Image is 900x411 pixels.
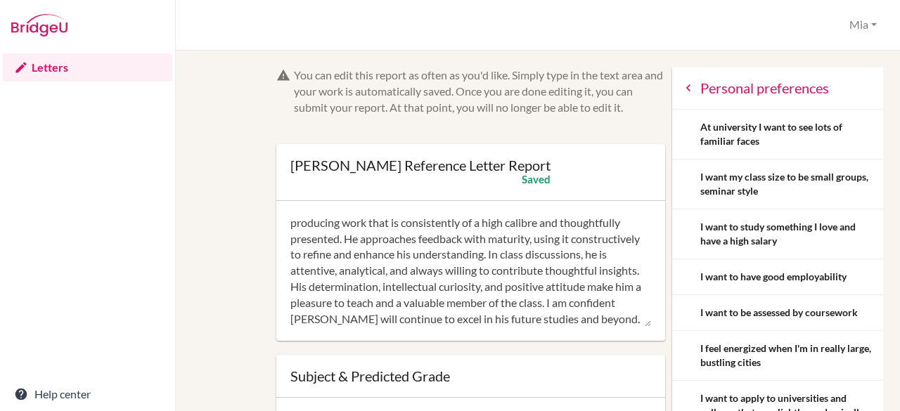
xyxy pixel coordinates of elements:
[700,270,847,284] div: I want to have good employability
[3,53,172,81] a: Letters
[843,12,883,38] button: Mia
[672,67,883,110] a: Personal preferences
[11,14,67,37] img: Bridge-U
[700,170,876,198] div: I want my class size to be small groups, seminar style
[700,220,876,248] div: I want to study something I love and have a high salary
[294,67,666,116] div: You can edit this report as often as you'd like. Simply type in the text area and your work is au...
[700,341,876,370] div: I feel energized when I'm in really large, bustling cities
[290,369,652,383] div: Subject & Predicted Grade
[522,172,551,186] div: Saved
[700,120,876,148] div: At university I want to see lots of familiar faces
[3,380,172,408] a: Help center
[290,158,551,172] div: [PERSON_NAME] Reference Letter Report
[700,306,858,320] div: I want to be assessed by coursework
